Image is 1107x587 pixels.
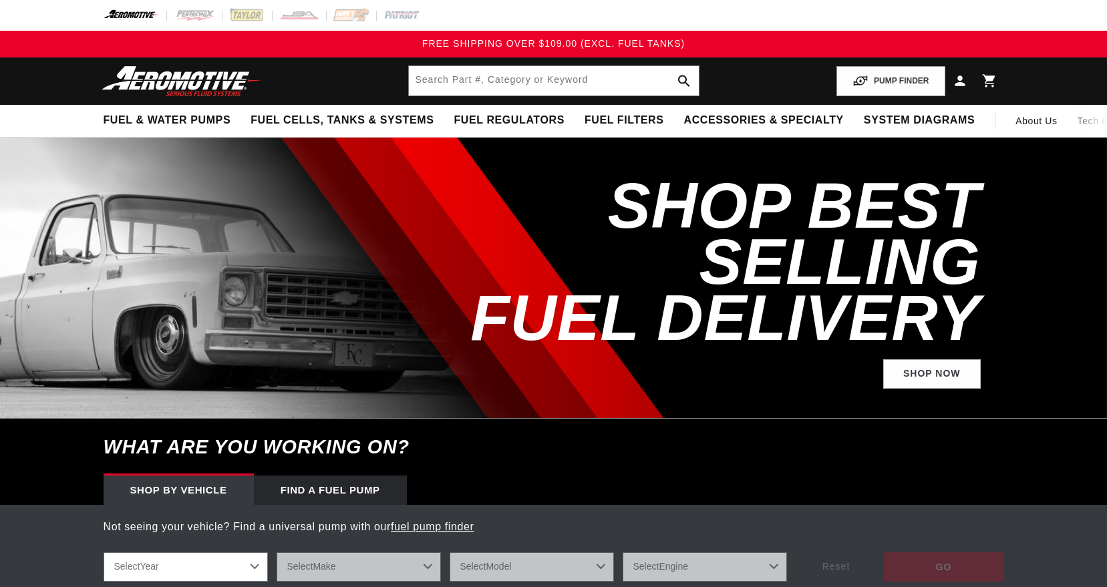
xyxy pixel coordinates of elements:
summary: System Diagrams [854,105,985,136]
a: Shop Now [883,359,981,389]
img: Aeromotive [98,65,265,97]
span: Fuel & Water Pumps [104,114,231,128]
select: Model [450,552,614,582]
p: Not seeing your vehicle? Find a universal pump with our [104,518,1004,536]
summary: Accessories & Specialty [674,105,854,136]
h2: SHOP BEST SELLING FUEL DELIVERY [410,178,981,346]
span: FREE SHIPPING OVER $109.00 (EXCL. FUEL TANKS) [422,38,685,49]
button: PUMP FINDER [836,66,945,96]
span: About Us [1015,116,1057,126]
span: System Diagrams [864,114,975,128]
button: search button [669,66,699,95]
summary: Fuel & Water Pumps [94,105,241,136]
a: fuel pump finder [391,521,474,532]
select: Make [277,552,441,582]
summary: Fuel Filters [575,105,674,136]
div: Find a Fuel Pump [254,475,407,505]
h6: What are you working on? [70,419,1038,475]
select: Year [104,552,268,582]
span: Fuel Regulators [454,114,564,128]
input: Search by Part Number, Category or Keyword [409,66,699,95]
div: Shop by vehicle [104,475,254,505]
select: Engine [623,552,787,582]
span: Fuel Filters [585,114,664,128]
span: Accessories & Specialty [684,114,844,128]
summary: Fuel Cells, Tanks & Systems [241,105,444,136]
span: Fuel Cells, Tanks & Systems [251,114,434,128]
a: About Us [1005,105,1067,137]
summary: Fuel Regulators [444,105,574,136]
